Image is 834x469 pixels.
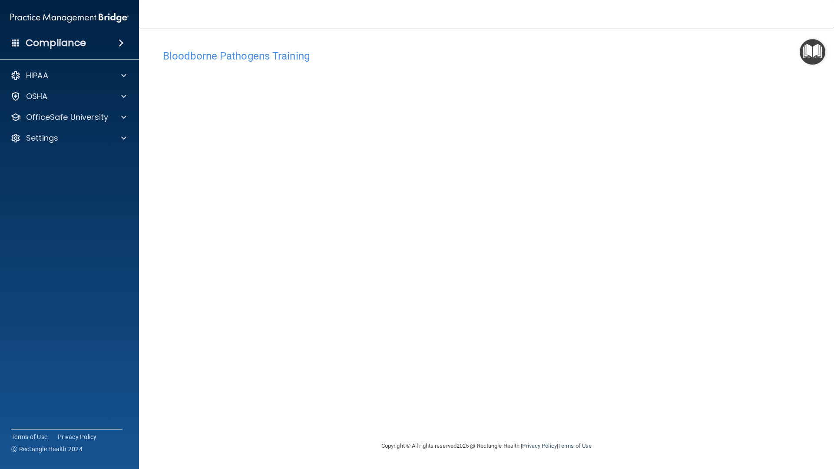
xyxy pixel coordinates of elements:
a: OfficeSafe University [10,112,126,122]
p: OfficeSafe University [26,112,108,122]
button: Open Resource Center [800,39,825,65]
a: HIPAA [10,70,126,81]
h4: Bloodborne Pathogens Training [163,50,810,62]
p: HIPAA [26,70,48,81]
a: Terms of Use [11,433,47,441]
a: Privacy Policy [58,433,97,441]
a: Privacy Policy [522,443,556,449]
img: PMB logo [10,9,129,26]
a: Terms of Use [558,443,592,449]
span: Ⓒ Rectangle Health 2024 [11,445,83,453]
a: Settings [10,133,126,143]
iframe: To enrich screen reader interactions, please activate Accessibility in Grammarly extension settings [163,66,810,334]
p: Settings [26,133,58,143]
div: Copyright © All rights reserved 2025 @ Rectangle Health | | [328,432,645,460]
h4: Compliance [26,37,86,49]
p: OSHA [26,91,48,102]
a: OSHA [10,91,126,102]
